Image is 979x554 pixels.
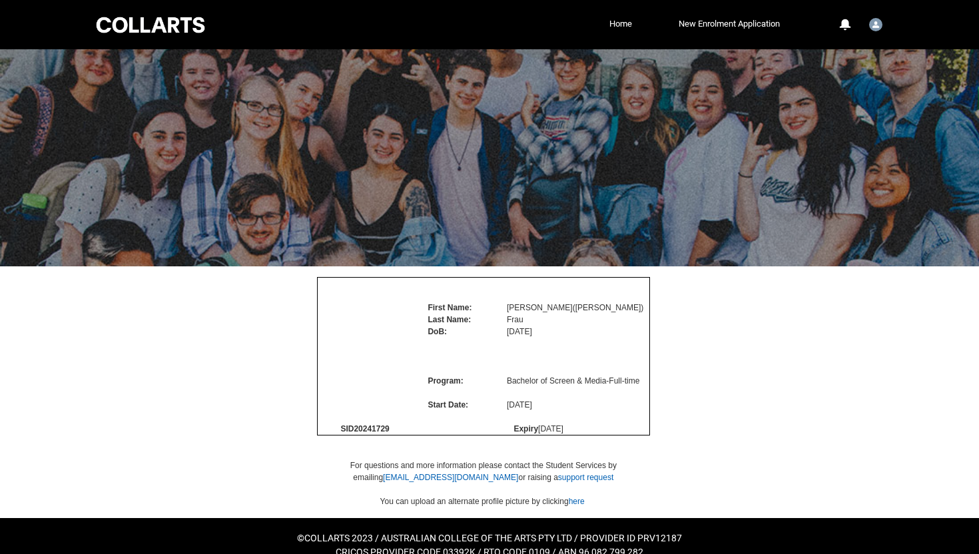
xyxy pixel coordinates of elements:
[428,303,472,312] span: First Name:
[428,376,463,386] span: Program:
[513,424,538,433] span: Expiry
[507,363,649,399] td: Bachelor of Screen & Media - Full-time
[507,400,532,410] span: [DATE]
[558,473,613,482] a: support request
[428,327,447,336] span: DoB:
[538,424,563,433] span: [DATE]
[380,497,585,506] span: You can upload an alternate profile picture by clicking
[507,303,643,312] span: [PERSON_NAME] ( [PERSON_NAME] )
[340,424,389,433] span: SID 20241729
[869,18,882,31] img: Student.mfrau.20241729
[866,13,886,34] button: User Profile Student.mfrau.20241729
[350,461,617,482] span: For questions and more information please contact the Student Services by emailing or raising a
[428,315,471,324] span: Last Name:
[606,14,635,34] a: Home
[428,400,468,410] span: Start Date:
[507,327,532,336] span: [DATE]
[675,14,783,34] a: New Enrolment Application
[383,473,518,482] a: [EMAIL_ADDRESS][DOMAIN_NAME]
[569,497,585,506] a: here
[507,315,523,324] span: Frau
